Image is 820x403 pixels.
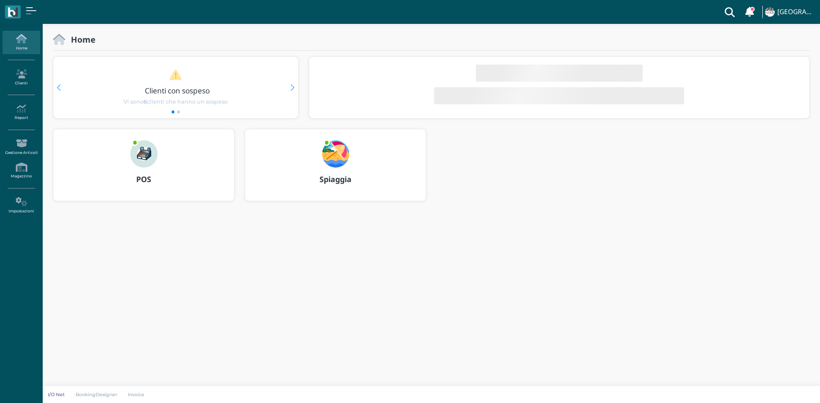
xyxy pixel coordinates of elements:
a: Magazzino [3,159,40,183]
a: Gestione Articoli [3,135,40,159]
a: Clienti [3,66,40,89]
img: ... [130,140,158,168]
a: ... Spiaggia [245,129,426,212]
iframe: Help widget launcher [759,377,813,396]
b: POS [136,174,151,184]
a: Report [3,101,40,124]
img: ... [765,7,774,17]
a: Impostazioni [3,194,40,217]
div: Next slide [290,84,294,91]
a: Clienti con sospeso Vi sono6clienti che hanno un sospeso [70,69,281,106]
a: ... [GEOGRAPHIC_DATA] [764,2,815,22]
h4: [GEOGRAPHIC_DATA] [777,9,815,16]
b: Spiaggia [319,174,351,184]
h3: Clienti con sospeso [71,87,283,95]
a: Home [3,31,40,54]
div: 1 / 2 [53,57,298,118]
a: ... POS [53,129,234,212]
b: 6 [143,99,147,105]
h2: Home [65,35,95,44]
span: Vi sono clienti che hanno un sospeso [123,98,228,106]
div: Previous slide [57,84,61,91]
img: ... [322,140,349,168]
img: logo [8,7,18,17]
